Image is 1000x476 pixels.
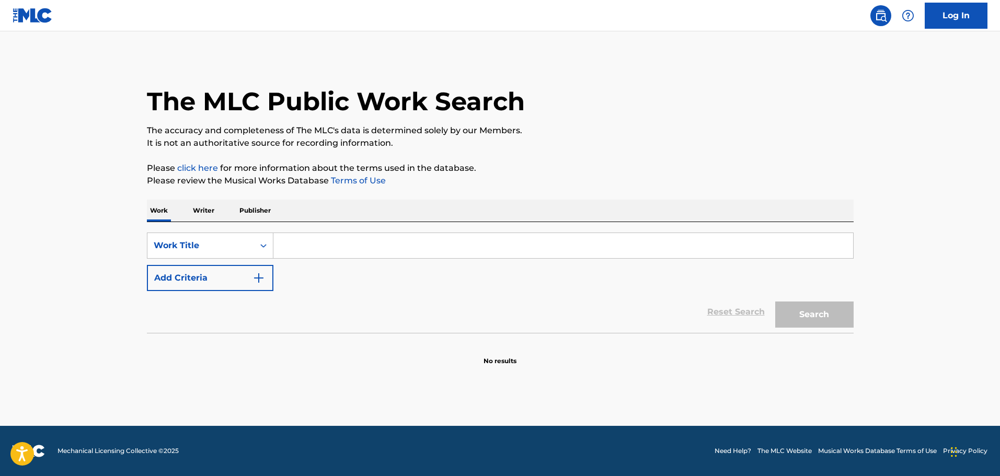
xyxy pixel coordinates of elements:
[147,200,171,222] p: Work
[870,5,891,26] a: Public Search
[484,344,516,366] p: No results
[147,265,273,291] button: Add Criteria
[147,233,854,333] form: Search Form
[13,8,53,23] img: MLC Logo
[875,9,887,22] img: search
[147,124,854,137] p: The accuracy and completeness of The MLC's data is determined solely by our Members.
[757,446,812,456] a: The MLC Website
[902,9,914,22] img: help
[715,446,751,456] a: Need Help?
[948,426,1000,476] iframe: Chat Widget
[13,445,45,457] img: logo
[943,446,987,456] a: Privacy Policy
[154,239,248,252] div: Work Title
[236,200,274,222] p: Publisher
[951,436,957,468] div: Drag
[147,137,854,149] p: It is not an authoritative source for recording information.
[898,5,918,26] div: Help
[58,446,179,456] span: Mechanical Licensing Collective © 2025
[925,3,987,29] a: Log In
[329,176,386,185] a: Terms of Use
[252,272,265,284] img: 9d2ae6d4665cec9f34b9.svg
[147,162,854,175] p: Please for more information about the terms used in the database.
[177,163,218,173] a: click here
[190,200,217,222] p: Writer
[818,446,937,456] a: Musical Works Database Terms of Use
[147,175,854,187] p: Please review the Musical Works Database
[147,86,525,117] h1: The MLC Public Work Search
